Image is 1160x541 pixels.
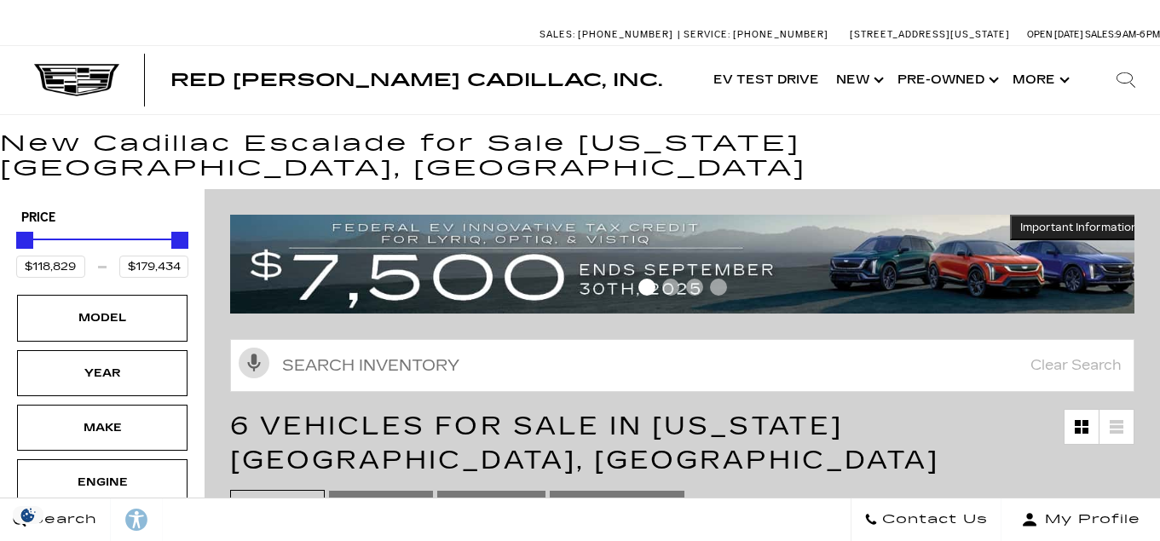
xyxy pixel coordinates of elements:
[540,29,575,40] span: Sales:
[563,495,654,516] span: Escalade ESV
[60,364,145,383] div: Year
[678,30,833,39] a: Service: [PHONE_NUMBER]
[686,279,703,296] span: Go to slide 3
[710,279,727,296] span: Go to slide 4
[119,256,188,278] input: Maximum
[16,226,188,278] div: Price
[17,295,188,341] div: ModelModel
[1085,29,1116,40] span: Sales:
[230,339,1134,392] input: Search Inventory
[1004,46,1075,114] button: More
[34,64,119,96] img: Cadillac Dark Logo with Cadillac White Text
[17,350,188,396] div: YearYear
[578,29,673,40] span: [PHONE_NUMBER]
[171,232,188,249] div: Maximum Price
[60,308,145,327] div: Model
[733,29,828,40] span: [PHONE_NUMBER]
[1020,221,1138,234] span: Important Information
[230,215,1148,313] img: vrp-tax-ending-august-version
[1116,29,1160,40] span: 9 AM-6 PM
[684,29,730,40] span: Service:
[828,46,889,114] a: New
[60,418,145,437] div: Make
[450,495,515,516] span: Escalade
[1027,29,1083,40] span: Open [DATE]
[1010,215,1148,240] button: Important Information
[16,256,85,278] input: Minimum
[1001,498,1160,541] button: Open user profile menu
[889,46,1004,114] a: Pre-Owned
[851,498,1001,541] a: Contact Us
[170,70,662,90] span: Red [PERSON_NAME] Cadillac, Inc.
[878,508,988,532] span: Contact Us
[638,279,655,296] span: Go to slide 1
[342,495,402,516] span: Cadillac
[9,506,48,524] section: Click to Open Cookie Consent Modal
[239,348,269,378] svg: Click to toggle on voice search
[60,473,145,492] div: Engine
[244,495,311,516] span: Clear All
[9,506,48,524] img: Opt-Out Icon
[21,210,183,226] h5: Price
[662,279,679,296] span: Go to slide 2
[17,459,188,505] div: EngineEngine
[17,405,188,451] div: MakeMake
[1038,508,1140,532] span: My Profile
[230,411,939,475] span: 6 Vehicles for Sale in [US_STATE][GEOGRAPHIC_DATA], [GEOGRAPHIC_DATA]
[16,232,33,249] div: Minimum Price
[170,72,662,89] a: Red [PERSON_NAME] Cadillac, Inc.
[540,30,678,39] a: Sales: [PHONE_NUMBER]
[26,508,97,532] span: Search
[850,29,1010,40] a: [STREET_ADDRESS][US_STATE]
[705,46,828,114] a: EV Test Drive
